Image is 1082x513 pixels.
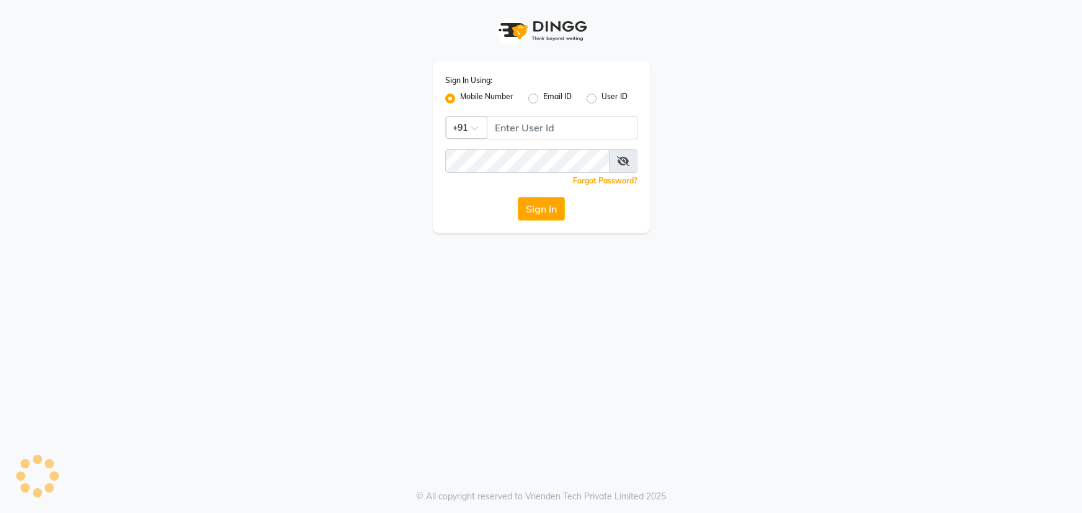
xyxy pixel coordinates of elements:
img: logo1.svg [492,12,591,49]
label: User ID [601,91,627,106]
button: Sign In [518,197,565,221]
label: Email ID [543,91,572,106]
label: Sign In Using: [445,75,492,86]
a: Forgot Password? [573,176,637,185]
input: Username [445,149,610,173]
label: Mobile Number [460,91,513,106]
input: Username [487,116,637,139]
